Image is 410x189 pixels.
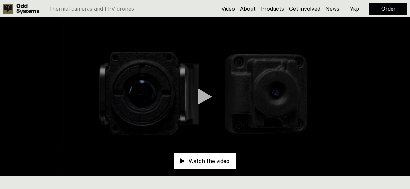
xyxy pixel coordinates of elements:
[49,6,134,11] p: Thermal cameras and FPV drones
[189,158,229,163] p: Watch the video
[289,5,320,12] a: Get involved
[325,5,339,12] a: News
[240,5,256,12] a: About
[261,5,284,12] a: Products
[350,6,359,11] p: Укр
[381,5,396,12] a: Order
[221,5,235,12] a: Video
